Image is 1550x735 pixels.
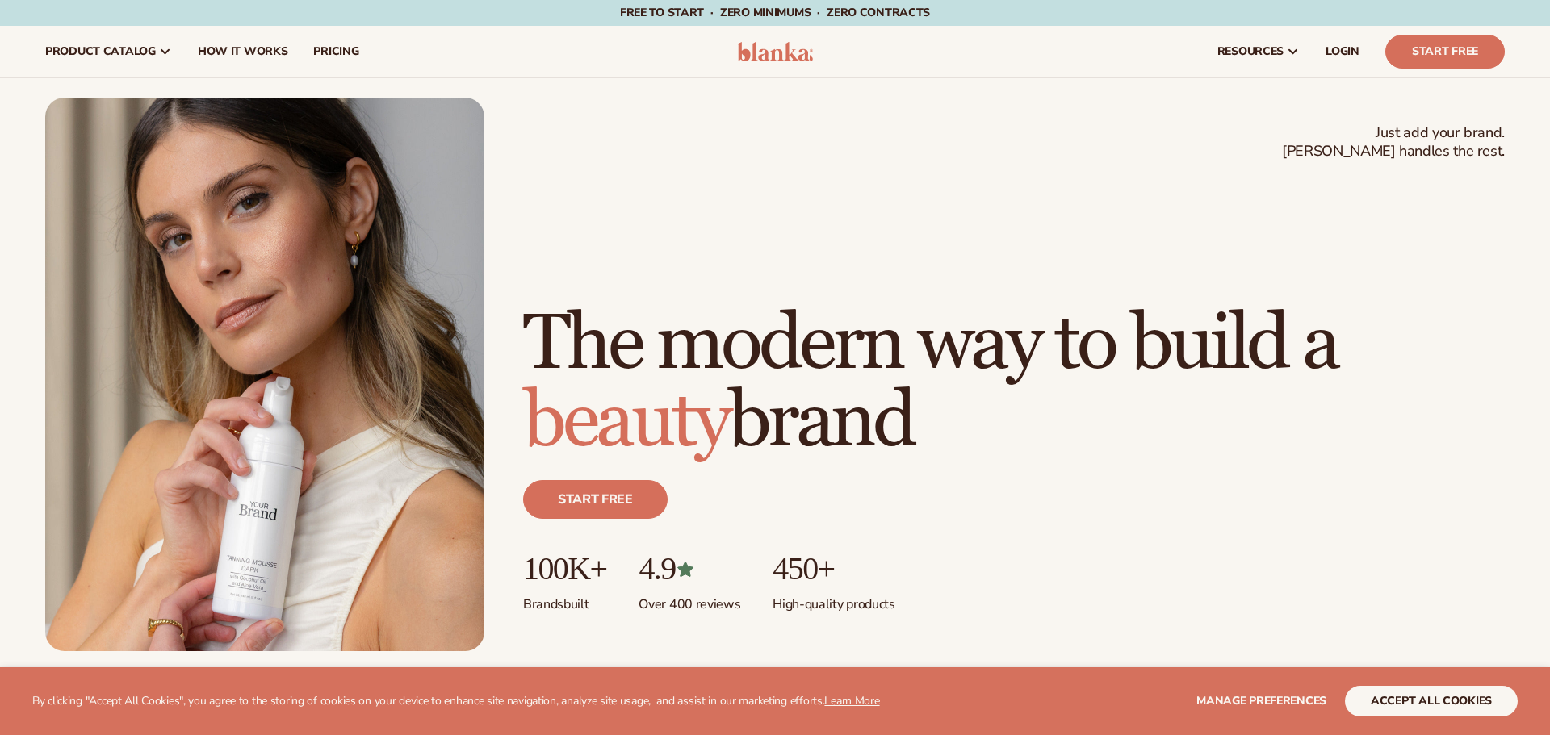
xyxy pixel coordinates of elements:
[1385,35,1505,69] a: Start Free
[523,306,1505,461] h1: The modern way to build a brand
[1217,45,1284,58] span: resources
[523,551,606,587] p: 100K+
[639,587,740,613] p: Over 400 reviews
[198,45,288,58] span: How It Works
[773,551,894,587] p: 450+
[1196,693,1326,708] span: Manage preferences
[523,374,728,469] span: beauty
[45,98,484,651] img: Female holding tanning mousse.
[1204,26,1313,77] a: resources
[620,5,930,20] span: Free to start · ZERO minimums · ZERO contracts
[824,693,879,708] a: Learn More
[639,551,740,587] p: 4.9
[32,26,185,77] a: product catalog
[523,587,606,613] p: Brands built
[1326,45,1359,58] span: LOGIN
[313,45,358,58] span: pricing
[1282,123,1505,161] span: Just add your brand. [PERSON_NAME] handles the rest.
[1196,686,1326,716] button: Manage preferences
[523,480,668,519] a: Start free
[185,26,301,77] a: How It Works
[1345,686,1518,716] button: accept all cookies
[45,45,156,58] span: product catalog
[300,26,371,77] a: pricing
[1313,26,1372,77] a: LOGIN
[773,587,894,613] p: High-quality products
[32,695,880,708] p: By clicking "Accept All Cookies", you agree to the storing of cookies on your device to enhance s...
[737,42,814,61] img: logo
